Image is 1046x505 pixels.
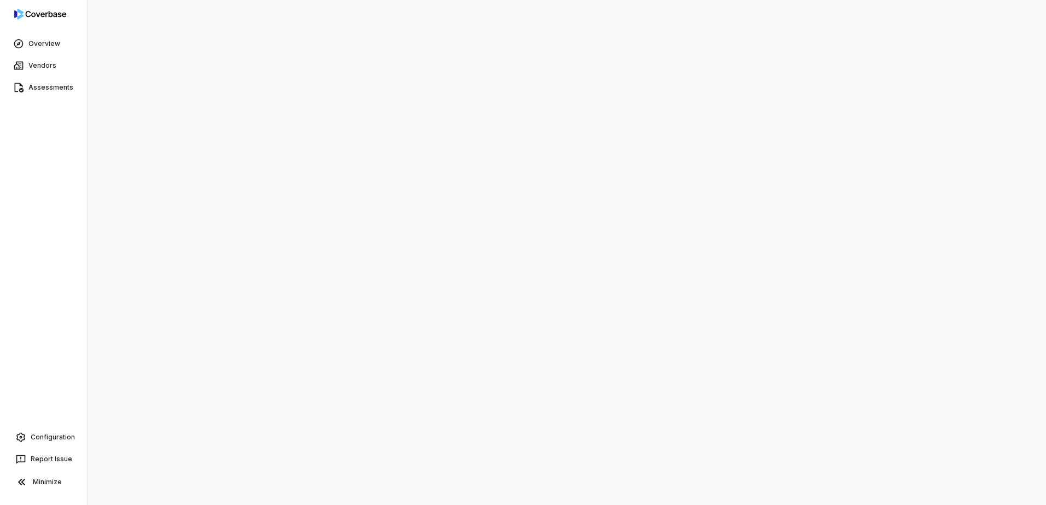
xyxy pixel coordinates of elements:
[2,34,85,54] a: Overview
[2,78,85,97] a: Assessments
[4,449,83,469] button: Report Issue
[4,471,83,493] button: Minimize
[2,56,85,75] a: Vendors
[4,427,83,447] a: Configuration
[14,9,66,20] img: logo-D7KZi-bG.svg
